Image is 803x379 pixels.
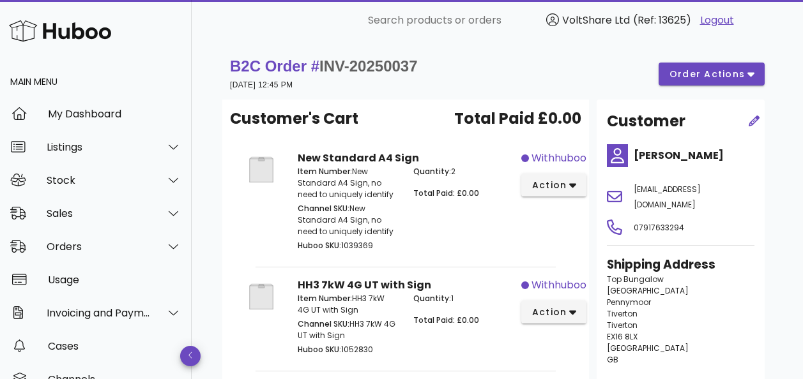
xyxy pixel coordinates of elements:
p: 1052830 [298,344,398,355]
strong: New Standard A4 Sign [298,151,419,165]
h2: Customer [607,110,685,133]
img: Huboo Logo [9,17,111,45]
div: Stock [47,174,151,186]
p: New Standard A4 Sign, no need to uniquely identify [298,166,398,200]
span: Customer's Cart [230,107,358,130]
span: Quantity: [413,293,451,304]
span: [GEOGRAPHIC_DATA] [607,285,689,296]
span: (Ref: 13625) [633,13,691,27]
p: 1 [413,293,514,304]
span: [GEOGRAPHIC_DATA] [607,343,689,353]
small: [DATE] 12:45 PM [230,80,293,89]
span: Total Paid: £0.00 [413,188,479,198]
p: New Standard A4 Sign, no need to uniquely identify [298,203,398,237]
span: Huboo SKU: [298,344,341,355]
span: Top Bungalow [607,274,664,285]
div: Cases [48,340,181,352]
span: Total Paid £0.00 [454,107,581,130]
p: HH3 7kW 4G UT with Sign [298,293,398,316]
span: Pennymoor [607,297,651,308]
div: Orders [47,241,151,253]
a: Logout [700,13,734,28]
span: Total Paid: £0.00 [413,315,479,325]
span: Channel SKU: [298,318,349,329]
strong: B2C Order # [230,57,418,75]
button: action [521,174,587,197]
span: Channel SKU: [298,203,349,214]
span: Tiverton [607,320,638,331]
span: VoltShare Ltd [562,13,630,27]
div: Invoicing and Payments [47,307,151,319]
img: Product Image [240,151,282,189]
span: Quantity: [413,166,451,177]
button: action [521,301,587,323]
span: action [532,179,567,192]
span: INV-20250037 [319,57,417,75]
span: Item Number: [298,166,352,177]
h3: Shipping Address [607,256,754,274]
h4: [PERSON_NAME] [634,148,754,163]
span: withhuboo [532,151,586,166]
div: My Dashboard [48,108,181,120]
strong: HH3 7kW 4G UT with Sign [298,278,431,292]
span: order actions [669,68,746,81]
span: EX16 8LX [607,331,638,342]
span: Tiverton [607,308,638,319]
span: GB [607,354,618,365]
div: Sales [47,207,151,219]
img: Product Image [240,278,282,316]
span: Huboo SKU: [298,240,341,251]
div: Usage [48,274,181,286]
span: Item Number: [298,293,352,304]
div: Listings [47,141,151,153]
button: order actions [659,63,765,85]
p: 2 [413,166,514,177]
span: action [532,306,567,319]
p: HH3 7kW 4G UT with Sign [298,318,398,341]
p: 1039369 [298,240,398,251]
span: 07917633294 [634,222,684,233]
span: [EMAIL_ADDRESS][DOMAIN_NAME] [634,184,701,210]
span: withhuboo [532,278,586,293]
